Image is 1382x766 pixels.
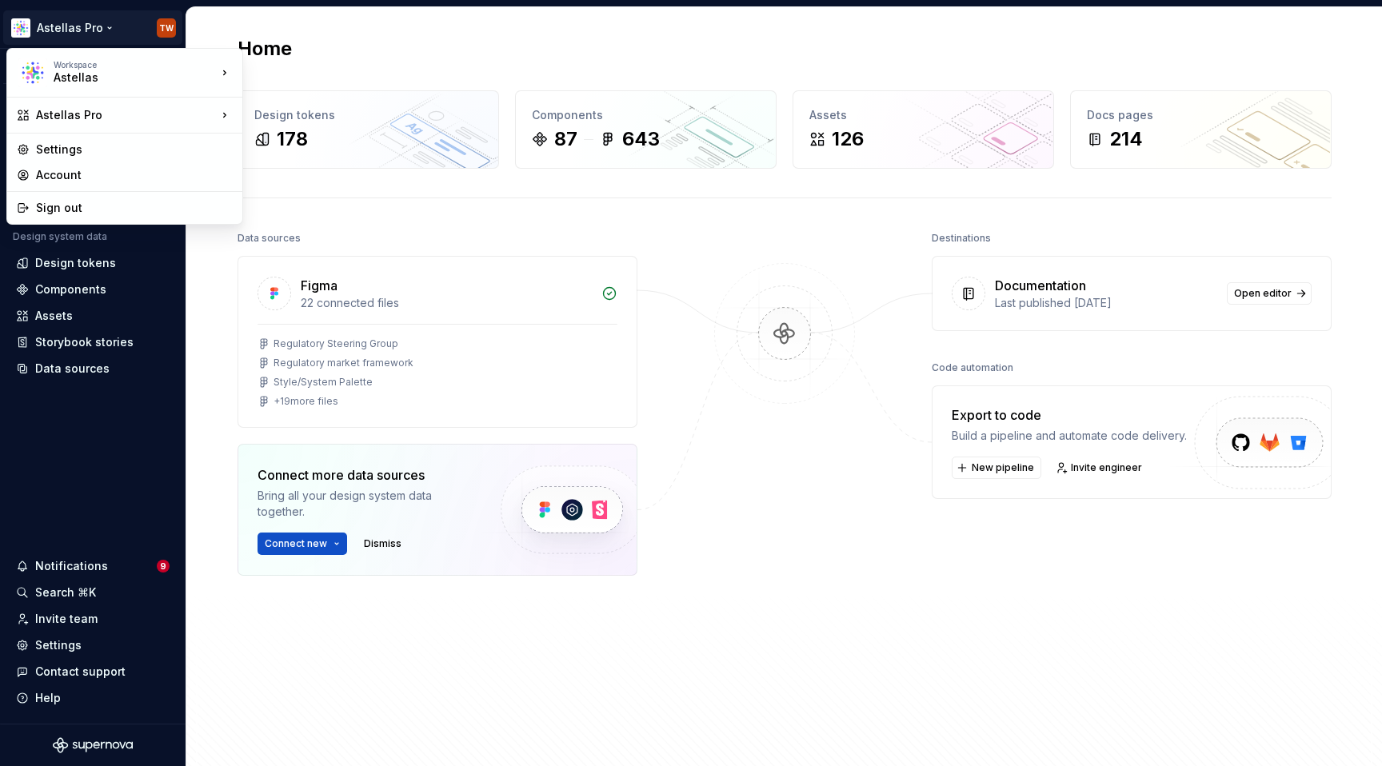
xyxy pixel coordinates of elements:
div: Settings [36,142,233,158]
div: Astellas [54,70,190,86]
div: Workspace [54,60,217,70]
div: Account [36,167,233,183]
div: Sign out [36,200,233,216]
div: Astellas Pro [36,107,217,123]
img: b2369ad3-f38c-46c1-b2a2-f2452fdbdcd2.png [18,58,47,87]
